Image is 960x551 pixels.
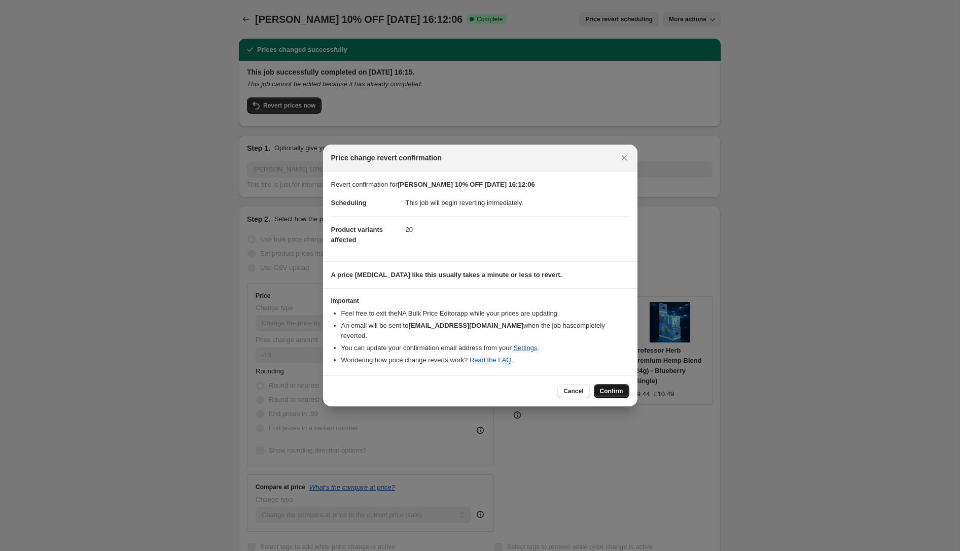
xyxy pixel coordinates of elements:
[331,297,629,305] h3: Important
[341,343,629,353] li: You can update your confirmation email address from your .
[331,271,562,279] b: A price [MEDICAL_DATA] like this usually takes a minute or less to revert.
[341,355,629,365] li: Wondering how price change reverts work? .
[331,226,383,244] span: Product variants affected
[600,387,623,395] span: Confirm
[408,322,523,329] b: [EMAIL_ADDRESS][DOMAIN_NAME]
[406,216,629,243] dd: 20
[331,180,629,190] p: Revert confirmation for
[594,384,629,398] button: Confirm
[341,308,629,319] li: Feel free to exit the NA Bulk Price Editor app while your prices are updating.
[341,321,629,341] li: An email will be sent to when the job has completely reverted .
[617,151,631,165] button: Close
[398,181,535,188] b: [PERSON_NAME] 10% OFF [DATE] 16:12:06
[513,344,537,352] a: Settings
[470,356,511,364] a: Read the FAQ
[331,153,442,163] span: Price change revert confirmation
[563,387,583,395] span: Cancel
[406,190,629,216] dd: This job will begin reverting immediately.
[331,199,367,206] span: Scheduling
[557,384,589,398] button: Cancel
